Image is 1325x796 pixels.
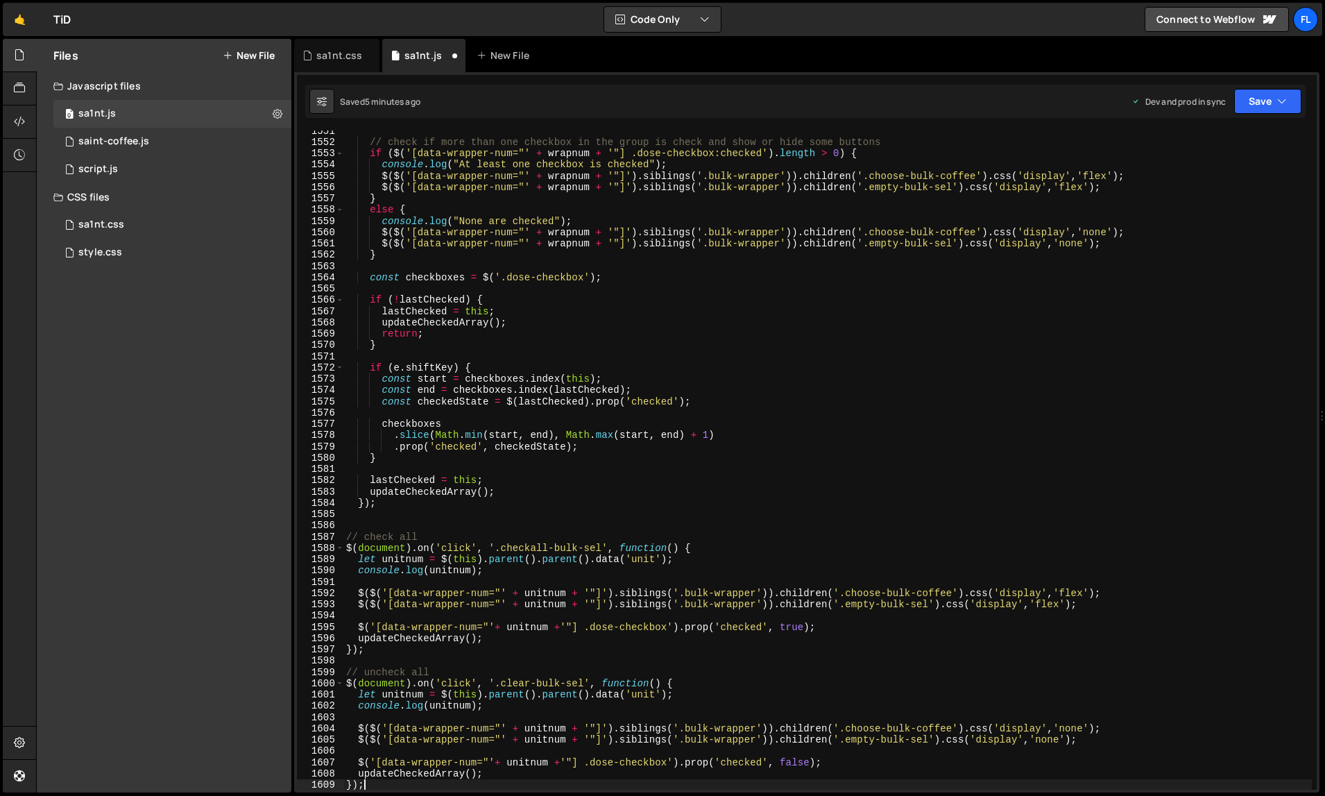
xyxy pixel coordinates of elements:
[297,678,344,689] div: 1600
[297,452,344,464] div: 1580
[65,110,74,121] span: 0
[53,128,291,155] div: 4604/27020.js
[297,599,344,610] div: 1593
[297,137,344,148] div: 1552
[604,7,721,32] button: Code Only
[53,48,78,63] h2: Files
[297,272,344,283] div: 1564
[297,655,344,666] div: 1598
[297,734,344,745] div: 1605
[1234,89,1301,114] button: Save
[297,554,344,565] div: 1589
[1145,7,1289,32] a: Connect to Webflow
[297,204,344,215] div: 1558
[297,633,344,644] div: 1596
[297,689,344,700] div: 1601
[297,779,344,790] div: 1609
[1293,7,1318,32] a: Fl
[404,49,442,62] div: sa1nt.js
[297,509,344,520] div: 1585
[297,171,344,182] div: 1555
[297,249,344,260] div: 1562
[297,351,344,362] div: 1571
[297,532,344,543] div: 1587
[78,135,149,148] div: saint-coffee.js
[297,486,344,498] div: 1583
[37,183,291,211] div: CSS files
[297,317,344,328] div: 1568
[340,96,420,108] div: Saved
[78,163,118,176] div: script.js
[297,768,344,779] div: 1608
[297,644,344,655] div: 1597
[316,49,362,62] div: sa1nt.css
[297,588,344,599] div: 1592
[53,11,71,28] div: TiD
[297,148,344,159] div: 1553
[78,108,116,120] div: sa1nt.js
[297,396,344,407] div: 1575
[297,712,344,723] div: 1603
[78,219,124,231] div: sa1nt.css
[365,96,420,108] div: 5 minutes ago
[297,283,344,294] div: 1565
[297,475,344,486] div: 1582
[297,441,344,452] div: 1579
[297,227,344,238] div: 1560
[223,50,275,61] button: New File
[297,339,344,350] div: 1570
[297,757,344,768] div: 1607
[297,216,344,227] div: 1559
[297,464,344,475] div: 1581
[297,430,344,441] div: 1578
[297,373,344,384] div: 1573
[297,723,344,734] div: 1604
[297,294,344,305] div: 1566
[1131,96,1226,108] div: Dev and prod in sync
[78,246,122,259] div: style.css
[37,72,291,100] div: Javascript files
[53,155,291,183] div: 4604/24567.js
[297,667,344,678] div: 1599
[297,159,344,170] div: 1554
[297,407,344,418] div: 1576
[297,261,344,272] div: 1563
[297,700,344,711] div: 1602
[53,100,291,128] div: 4604/37981.js
[297,622,344,633] div: 1595
[297,182,344,193] div: 1556
[297,384,344,396] div: 1574
[53,211,291,239] div: 4604/42100.css
[297,126,344,137] div: 1551
[297,520,344,531] div: 1586
[477,49,535,62] div: New File
[297,193,344,204] div: 1557
[297,328,344,339] div: 1569
[297,238,344,249] div: 1561
[297,745,344,756] div: 1606
[297,577,344,588] div: 1591
[297,498,344,509] div: 1584
[297,362,344,373] div: 1572
[297,306,344,317] div: 1567
[53,239,291,266] div: 4604/25434.css
[297,565,344,576] div: 1590
[297,543,344,554] div: 1588
[3,3,37,36] a: 🤙
[297,418,344,430] div: 1577
[297,610,344,621] div: 1594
